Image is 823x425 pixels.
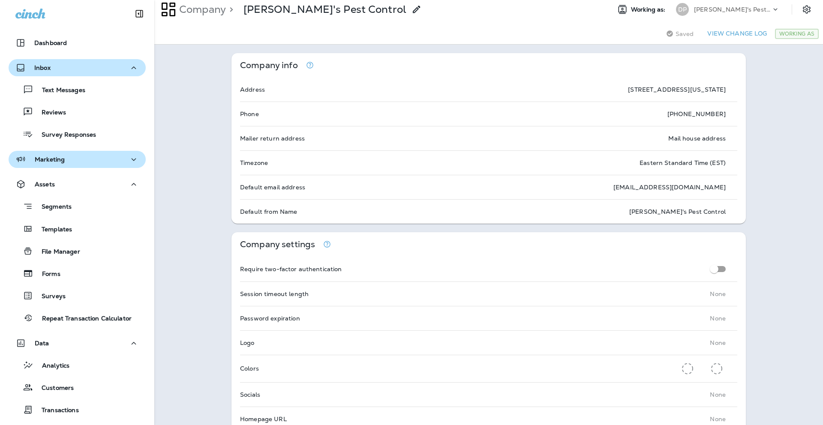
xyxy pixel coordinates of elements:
[629,208,726,215] p: [PERSON_NAME]'s Pest Control
[240,290,309,297] p: Session timeout length
[240,208,297,215] p: Default from Name
[127,5,151,22] button: Collapse Sidebar
[628,86,726,93] p: [STREET_ADDRESS][US_STATE]
[9,220,146,238] button: Templates
[240,241,315,248] p: Company settings
[708,359,726,378] button: Secondary Color
[33,293,66,301] p: Surveys
[631,6,667,13] span: Working as:
[799,2,814,17] button: Settings
[710,391,726,398] p: None
[243,3,406,16] p: [PERSON_NAME]'s Pest Control
[243,3,406,16] div: Dave's Pest Control
[694,6,771,13] p: [PERSON_NAME]'s Pest Control
[640,159,726,166] p: Eastern Standard Time (EST)
[710,315,726,322] p: None
[240,365,259,372] p: Colors
[9,264,146,282] button: Forms
[33,407,79,415] p: Transactions
[704,27,770,40] button: View Change Log
[710,290,726,297] p: None
[33,270,60,278] p: Forms
[9,125,146,143] button: Survey Responses
[176,3,226,16] p: Company
[33,384,74,392] p: Customers
[9,242,146,260] button: File Manager
[226,3,233,16] p: >
[34,39,67,46] p: Dashboard
[710,416,726,422] p: None
[9,309,146,327] button: Repeat Transaction Calculator
[33,87,85,95] p: Text Messages
[240,315,300,322] p: Password expiration
[240,391,260,398] p: Socials
[9,287,146,305] button: Surveys
[33,226,72,234] p: Templates
[35,340,49,347] p: Data
[35,181,55,188] p: Assets
[240,266,342,272] p: Require two-factor authentication
[9,34,146,51] button: Dashboard
[9,401,146,419] button: Transactions
[9,356,146,374] button: Analytics
[710,339,726,346] p: None
[667,111,726,117] p: [PHONE_NUMBER]
[34,64,51,71] p: Inbox
[240,135,305,142] p: Mailer return address
[9,378,146,396] button: Customers
[679,359,697,378] button: Primary Color
[9,103,146,121] button: Reviews
[33,315,132,323] p: Repeat Transaction Calculator
[33,362,69,370] p: Analytics
[676,30,694,37] span: Saved
[9,335,146,352] button: Data
[9,176,146,193] button: Assets
[240,111,259,117] p: Phone
[240,159,268,166] p: Timezone
[9,151,146,168] button: Marketing
[668,135,726,142] p: Mail house address
[775,29,819,39] div: Working As
[240,62,298,69] p: Company info
[9,197,146,215] button: Segments
[240,184,305,191] p: Default email address
[9,81,146,99] button: Text Messages
[9,59,146,76] button: Inbox
[240,416,287,422] p: Homepage URL
[33,248,80,256] p: File Manager
[33,131,96,139] p: Survey Responses
[33,203,72,212] p: Segments
[33,109,66,117] p: Reviews
[240,86,265,93] p: Address
[35,156,65,163] p: Marketing
[676,3,689,16] div: DP
[240,339,255,346] p: Logo
[613,184,726,191] p: [EMAIL_ADDRESS][DOMAIN_NAME]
